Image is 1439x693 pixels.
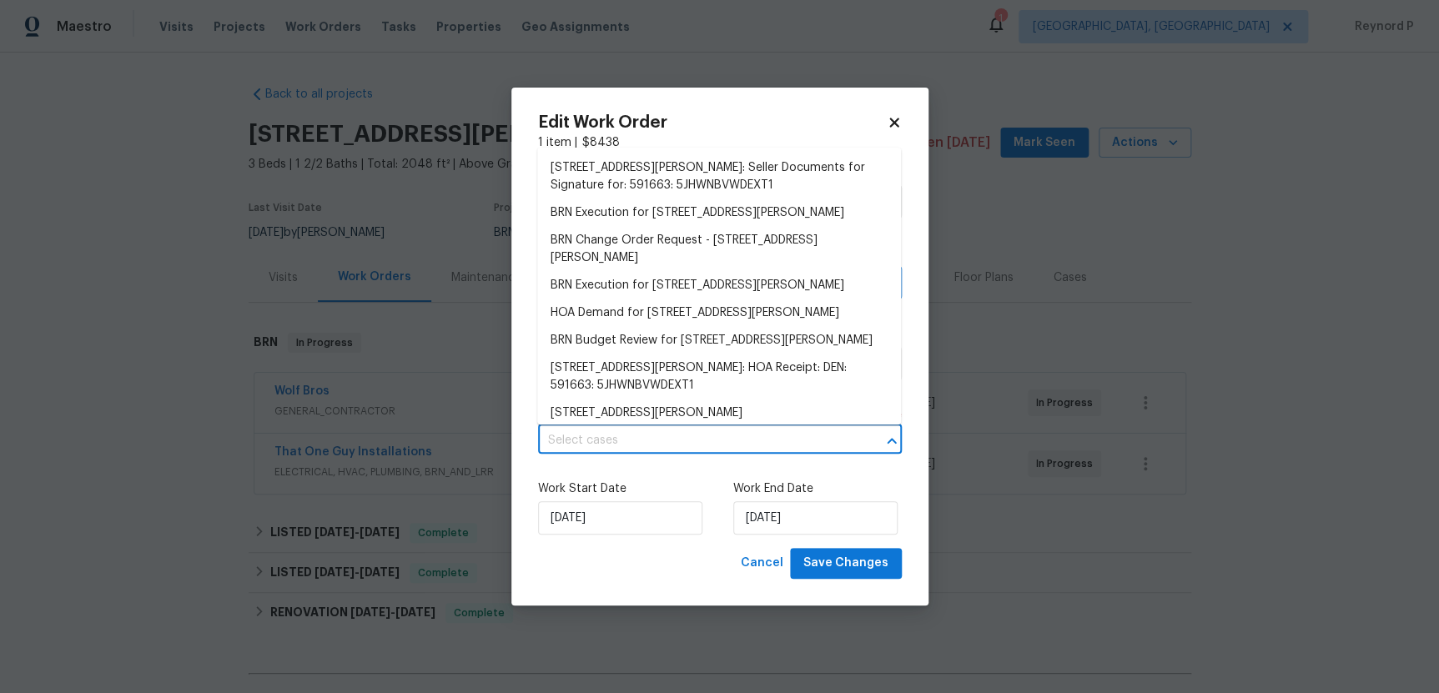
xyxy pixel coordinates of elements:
[538,428,855,454] input: Select cases
[880,429,903,453] button: Close
[538,134,902,151] div: 1 item |
[803,553,888,574] span: Save Changes
[537,354,901,399] li: [STREET_ADDRESS][PERSON_NAME]: HOA Receipt: DEN: 591663: 5JHWNBVWDEXT1
[538,114,887,131] h2: Edit Work Order
[537,272,901,299] li: BRN Execution for [STREET_ADDRESS][PERSON_NAME]
[733,501,898,535] input: M/D/YYYY
[582,137,620,148] span: $ 8438
[537,199,901,227] li: BRN Execution for [STREET_ADDRESS][PERSON_NAME]
[537,154,901,199] li: [STREET_ADDRESS][PERSON_NAME]: Seller Documents for Signature for: 591663: 5JHWNBVWDEXT1
[741,553,783,574] span: Cancel
[538,480,707,497] label: Work Start Date
[790,548,902,579] button: Save Changes
[538,501,702,535] input: M/D/YYYY
[537,399,901,427] li: [STREET_ADDRESS][PERSON_NAME]
[537,299,901,327] li: HOA Demand for [STREET_ADDRESS][PERSON_NAME]
[537,327,901,354] li: BRN Budget Review for [STREET_ADDRESS][PERSON_NAME]
[537,227,901,272] li: BRN Change Order Request - [STREET_ADDRESS][PERSON_NAME]
[733,480,902,497] label: Work End Date
[734,548,790,579] button: Cancel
